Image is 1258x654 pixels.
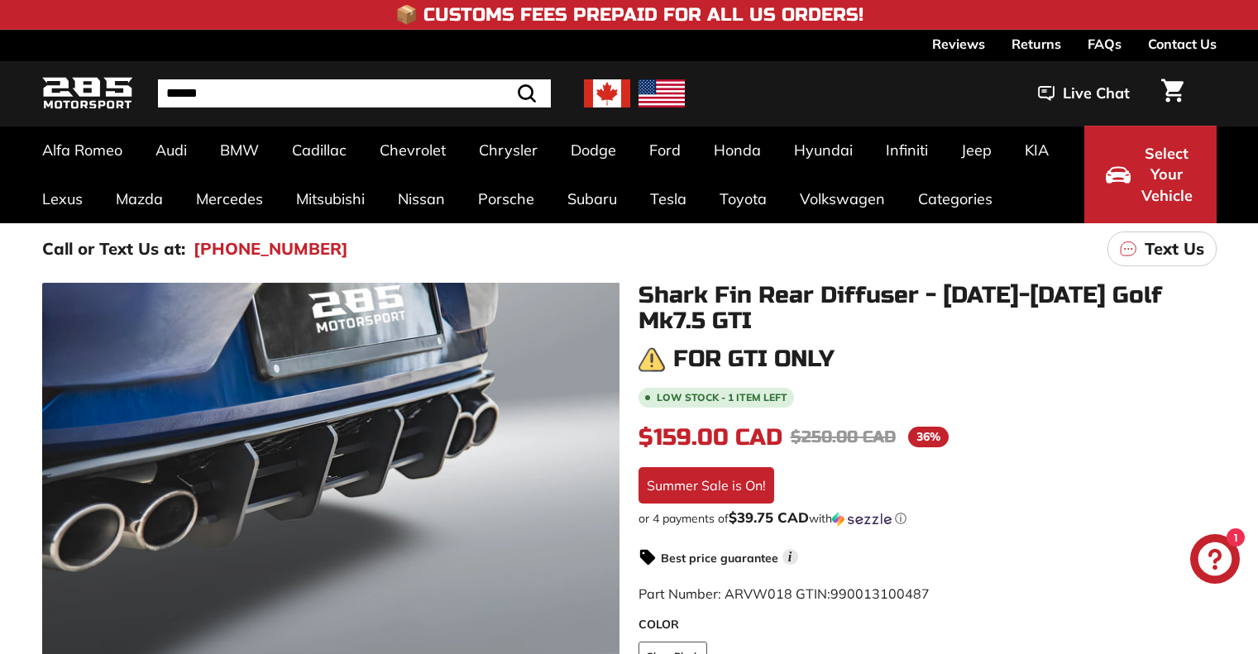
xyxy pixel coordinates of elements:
a: Subaru [551,174,634,223]
span: $39.75 CAD [729,508,809,526]
span: i [782,549,798,565]
span: Low stock - 1 item left [657,393,787,403]
a: FAQs [1088,30,1122,58]
a: Ford [633,126,697,174]
label: COLOR [639,616,1217,633]
a: Text Us [1107,232,1217,266]
a: Cadillac [275,126,363,174]
button: Live Chat [1016,73,1151,114]
img: warning.png [639,346,665,373]
p: Call or Text Us at: [42,236,185,261]
img: Logo_285_Motorsport_areodynamics_components [42,74,133,113]
a: Mazda [99,174,179,223]
a: KIA [1008,126,1065,174]
a: Chrysler [462,126,554,174]
a: Jeep [945,126,1008,174]
a: Reviews [932,30,985,58]
button: Select Your Vehicle [1084,126,1217,223]
a: Audi [139,126,203,174]
a: Cart [1151,65,1193,122]
a: Chevrolet [363,126,462,174]
a: Hyundai [777,126,869,174]
a: [PHONE_NUMBER] [194,236,348,261]
a: Volkswagen [783,174,902,223]
p: Text Us [1145,236,1204,261]
span: 36% [908,427,949,447]
a: Tesla [634,174,703,223]
a: Lexus [26,174,99,223]
a: Toyota [703,174,783,223]
input: Search [158,79,551,107]
span: $159.00 CAD [639,423,782,451]
a: Nissan [381,174,462,223]
h1: Shark Fin Rear Diffuser - [DATE]-[DATE] Golf Mk7.5 GTI [639,283,1217,334]
a: Infiniti [869,126,945,174]
span: Live Chat [1063,83,1130,104]
a: Dodge [554,126,633,174]
strong: Best price guarantee [661,551,778,566]
h4: 📦 Customs Fees Prepaid for All US Orders! [395,5,863,25]
a: Categories [902,174,1009,223]
div: Summer Sale is On! [639,467,774,504]
a: Alfa Romeo [26,126,139,174]
a: Mercedes [179,174,280,223]
div: or 4 payments of with [639,510,1217,527]
a: Honda [697,126,777,174]
span: Part Number: ARVW018 GTIN: [639,585,930,602]
a: Mitsubishi [280,174,381,223]
inbox-online-store-chat: Shopify online store chat [1185,534,1245,588]
span: Select Your Vehicle [1139,143,1195,207]
a: Contact Us [1148,30,1217,58]
div: or 4 payments of$39.75 CADwithSezzle Click to learn more about Sezzle [639,510,1217,527]
a: Porsche [462,174,551,223]
span: 990013100487 [830,585,930,602]
img: Sezzle [832,512,892,527]
h3: For GTI only [673,346,835,372]
span: $250.00 CAD [791,427,896,447]
a: BMW [203,126,275,174]
a: Returns [1012,30,1061,58]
